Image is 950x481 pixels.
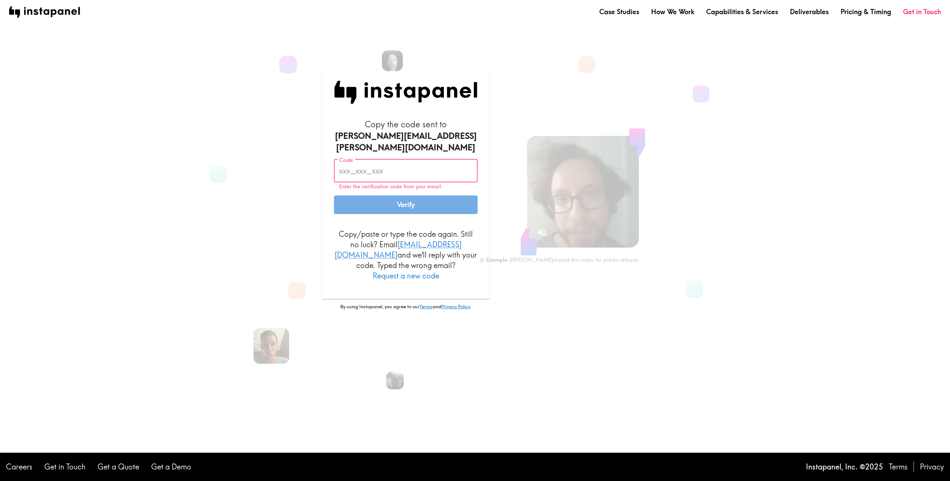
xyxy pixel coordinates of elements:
[806,462,883,472] p: Instapanel, Inc. © 2025
[706,7,778,16] a: Capabilities & Services
[386,372,404,389] img: Ari
[420,303,433,309] a: Terms
[534,224,550,241] button: Sound is off
[335,240,462,259] a: [EMAIL_ADDRESS][DOMAIN_NAME]
[373,271,439,281] button: Request a new code
[651,7,694,16] a: How We Work
[334,81,478,104] img: Instapanel
[441,303,470,309] a: Privacy Policy
[790,7,829,16] a: Deliverables
[903,7,941,16] a: Get in Touch
[44,462,86,472] a: Get in Touch
[9,6,80,18] img: instapanel
[322,303,490,310] p: By using Instapanel, you agree to our and .
[339,156,353,164] label: Code
[382,50,403,71] img: Aaron
[151,462,191,472] a: Get a Demo
[334,195,478,214] button: Verify
[6,462,32,472] a: Careers
[339,184,472,190] p: Enter the verification code from your email.
[486,257,507,263] b: Example
[841,7,891,16] a: Pricing & Timing
[479,257,639,263] div: - [PERSON_NAME] shared this video for public release.
[334,130,478,153] div: [PERSON_NAME][EMAIL_ADDRESS][PERSON_NAME][DOMAIN_NAME]
[334,159,478,182] input: xxx_xxx_xxx
[334,119,478,153] h6: Copy the code sent to
[599,7,639,16] a: Case Studies
[254,328,289,364] img: Eric
[920,462,944,472] a: Privacy
[889,462,908,472] a: Terms
[98,462,139,472] a: Get a Quote
[334,229,478,281] p: Copy/paste or type the code again. Still no luck? Email and we'll reply with your code. Typed the...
